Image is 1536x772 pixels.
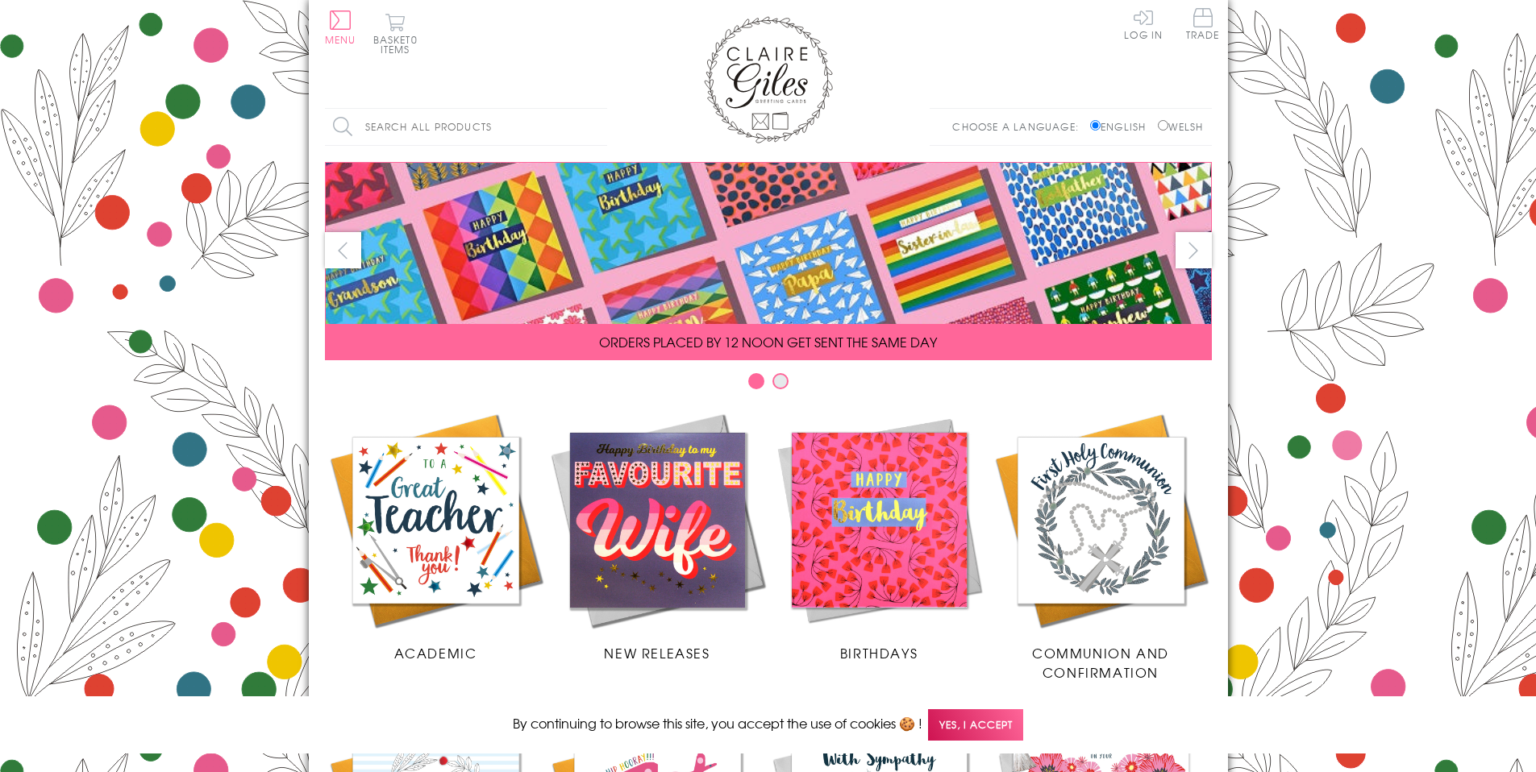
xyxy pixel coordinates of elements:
[748,373,764,389] button: Carousel Page 1 (Current Slide)
[1032,643,1169,682] span: Communion and Confirmation
[990,409,1212,682] a: Communion and Confirmation
[768,409,990,662] a: Birthdays
[1090,119,1154,134] label: English
[394,643,477,662] span: Academic
[704,16,833,143] img: Claire Giles Greetings Cards
[1176,232,1212,268] button: next
[325,372,1212,397] div: Carousel Pagination
[325,109,607,145] input: Search all products
[591,109,607,145] input: Search
[381,32,418,56] span: 0 items
[928,709,1023,741] span: Yes, I accept
[952,119,1087,134] p: Choose a language:
[325,409,547,662] a: Academic
[325,10,356,44] button: Menu
[1124,8,1163,39] a: Log In
[604,643,710,662] span: New Releases
[772,373,789,389] button: Carousel Page 2
[1158,120,1168,131] input: Welsh
[840,643,918,662] span: Birthdays
[1158,119,1204,134] label: Welsh
[373,13,418,54] button: Basket0 items
[1186,8,1220,39] span: Trade
[1090,120,1101,131] input: English
[325,32,356,47] span: Menu
[599,332,937,351] span: ORDERS PLACED BY 12 NOON GET SENT THE SAME DAY
[547,409,768,662] a: New Releases
[325,232,361,268] button: prev
[1186,8,1220,43] a: Trade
